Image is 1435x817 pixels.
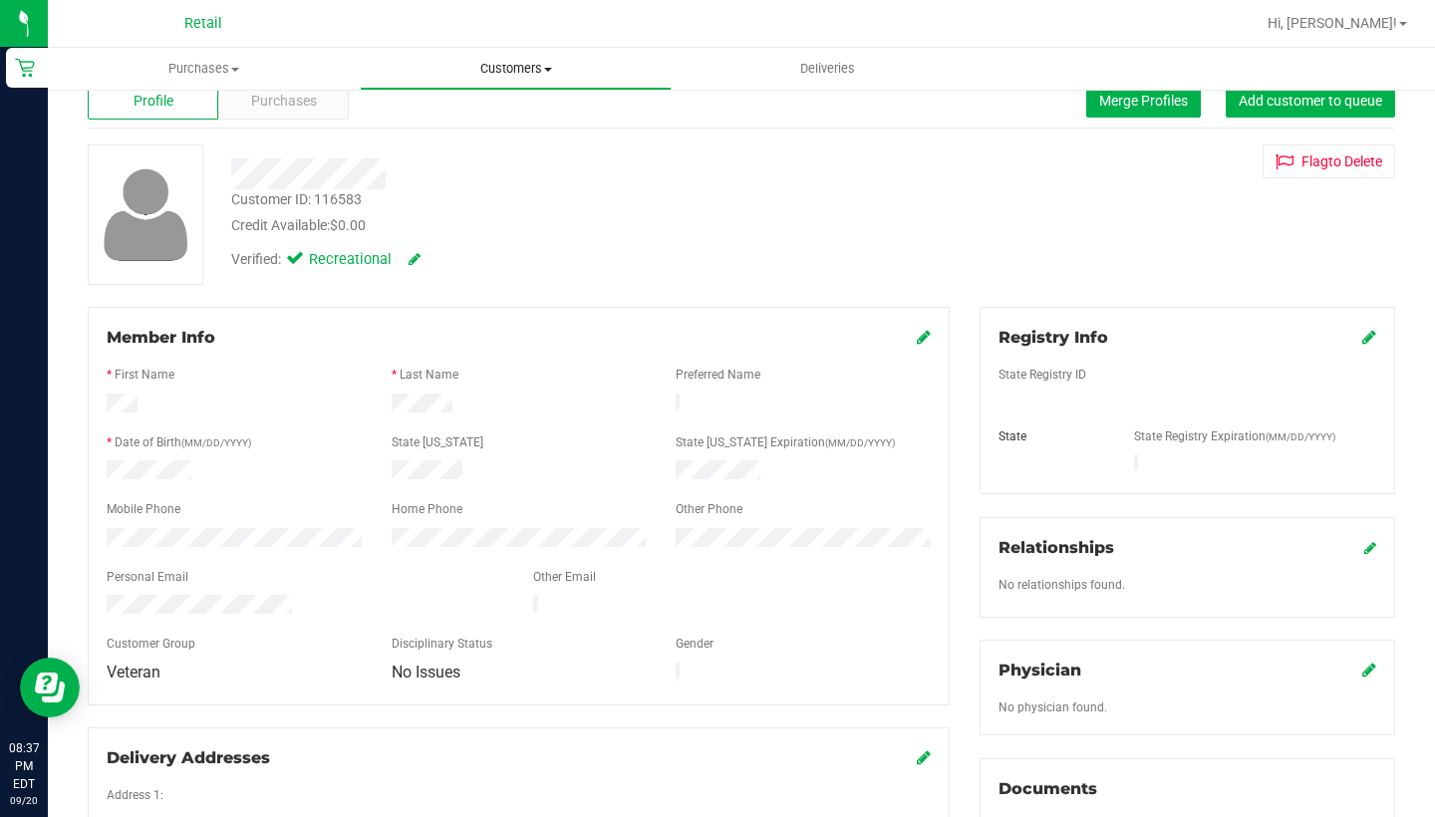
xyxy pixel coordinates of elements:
label: No relationships found. [999,576,1125,594]
label: Address 1: [107,786,163,804]
span: Documents [999,779,1097,798]
span: (MM/DD/YYYY) [181,437,251,448]
label: State Registry ID [999,366,1086,384]
button: Flagto Delete [1263,144,1395,178]
label: Last Name [400,366,458,384]
span: Deliveries [773,60,882,78]
label: State [US_STATE] [392,433,483,451]
span: Customers [361,60,671,78]
span: Add customer to queue [1239,93,1382,109]
label: Other Email [533,568,596,586]
div: Verified: [231,249,421,271]
label: Other Phone [676,500,742,518]
span: No Issues [392,663,460,681]
label: Gender [676,635,714,653]
span: Relationships [999,538,1114,557]
div: Customer ID: 116583 [231,189,362,210]
label: Home Phone [392,500,462,518]
div: State [984,427,1119,445]
img: user-icon.png [94,163,198,266]
label: State Registry Expiration [1134,427,1335,445]
label: Mobile Phone [107,500,180,518]
span: Delivery Addresses [107,748,270,767]
span: $0.00 [330,217,366,233]
iframe: Resource center [20,658,80,717]
span: (MM/DD/YYYY) [825,437,895,448]
span: (MM/DD/YYYY) [1266,431,1335,442]
span: Profile [134,91,173,112]
a: Purchases [48,48,360,90]
button: Add customer to queue [1226,84,1395,118]
span: Member Info [107,328,215,347]
span: Purchases [251,91,317,112]
span: Purchases [48,60,360,78]
p: 08:37 PM EDT [9,739,39,793]
label: Customer Group [107,635,195,653]
p: 09/20 [9,793,39,808]
span: Hi, [PERSON_NAME]! [1268,15,1397,31]
span: No physician found. [999,700,1107,714]
label: State [US_STATE] Expiration [676,433,895,451]
label: Disciplinary Status [392,635,492,653]
label: Date of Birth [115,433,251,451]
span: Registry Info [999,328,1108,347]
div: Credit Available: [231,215,870,236]
span: Recreational [309,249,389,271]
a: Deliveries [672,48,984,90]
label: Preferred Name [676,366,760,384]
inline-svg: Retail [15,58,35,78]
button: Merge Profiles [1086,84,1201,118]
span: Retail [184,15,222,32]
label: Personal Email [107,568,188,586]
span: Veteran [107,663,160,681]
a: Customers [360,48,672,90]
span: Merge Profiles [1099,93,1188,109]
label: First Name [115,366,174,384]
span: Physician [999,661,1081,680]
